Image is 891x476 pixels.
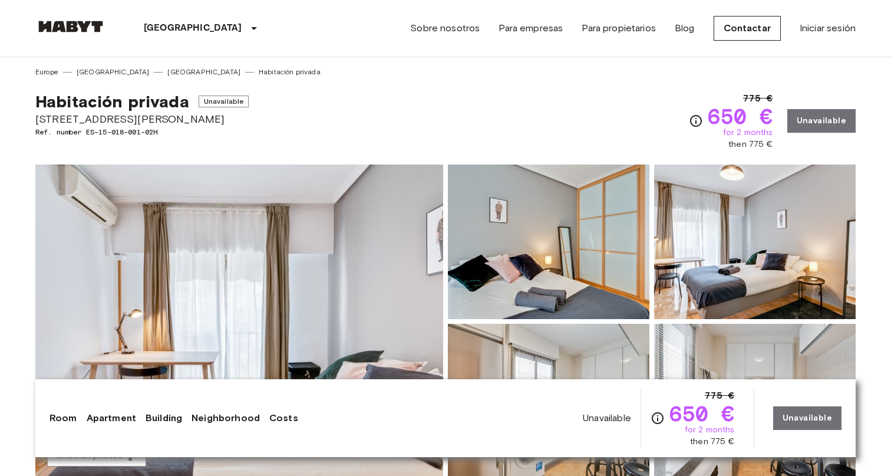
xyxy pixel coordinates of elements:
a: Room [49,411,77,425]
a: Para empresas [499,21,563,35]
a: Apartment [87,411,136,425]
span: Unavailable [199,96,249,107]
span: [STREET_ADDRESS][PERSON_NAME] [35,111,249,127]
span: 650 € [708,106,773,127]
a: Contactar [714,16,781,41]
img: Picture of unit ES-15-018-001-02H [654,165,856,319]
a: [GEOGRAPHIC_DATA] [167,67,240,77]
span: then 775 € [690,436,735,448]
a: Iniciar sesión [800,21,856,35]
span: then 775 € [728,139,773,150]
a: Costs [269,411,298,425]
span: Habitación privada [35,91,189,111]
a: Para propietarios [582,21,656,35]
a: Europe [35,67,58,77]
img: Habyt [35,21,106,32]
a: Blog [675,21,695,35]
a: Neighborhood [192,411,260,425]
svg: Check cost overview for full price breakdown. Please note that discounts apply to new joiners onl... [651,411,665,425]
span: Ref. number ES-15-018-001-02H [35,127,249,137]
span: Unavailable [583,412,631,425]
span: 650 € [669,403,735,424]
a: Habitación privada [259,67,321,77]
svg: Check cost overview for full price breakdown. Please note that discounts apply to new joiners onl... [689,114,703,128]
img: Picture of unit ES-15-018-001-02H [448,165,649,319]
a: [GEOGRAPHIC_DATA] [77,67,150,77]
a: Building [146,411,182,425]
span: 775 € [743,91,773,106]
span: for 2 months [723,127,773,139]
span: for 2 months [685,424,735,436]
p: [GEOGRAPHIC_DATA] [144,21,242,35]
a: Sobre nosotros [410,21,480,35]
span: 775 € [705,389,735,403]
